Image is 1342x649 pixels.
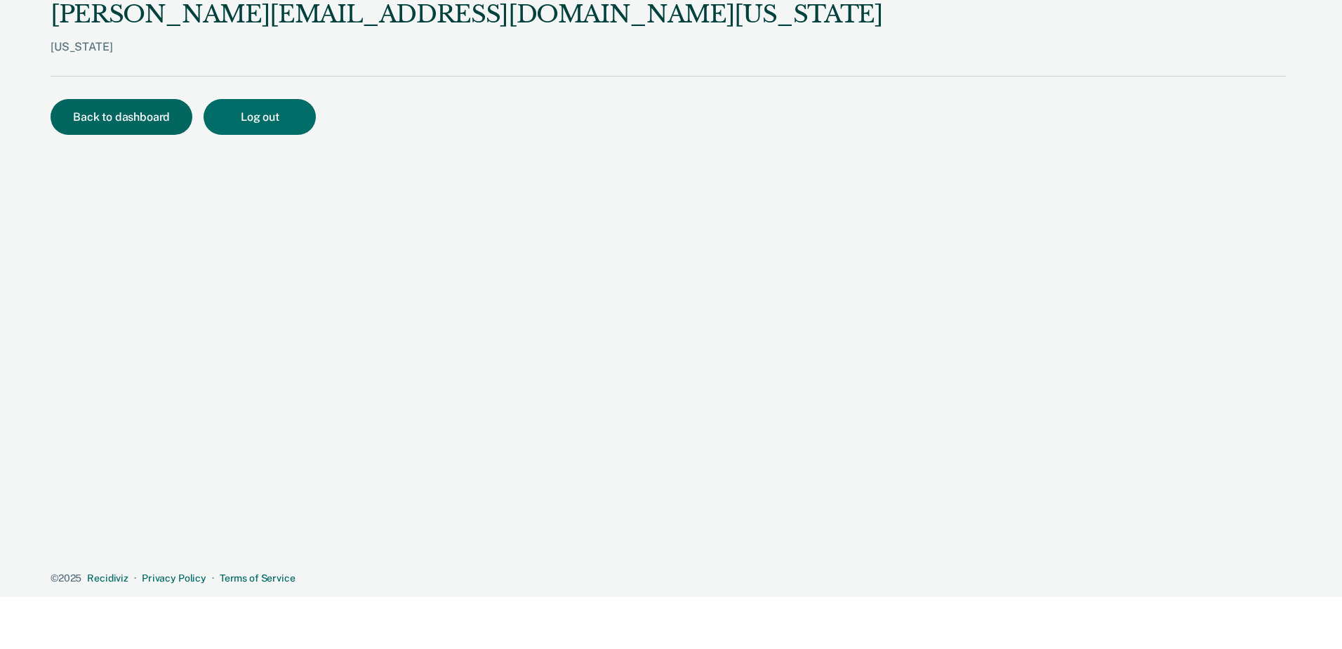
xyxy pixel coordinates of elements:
[51,99,192,135] button: Back to dashboard
[142,572,206,584] a: Privacy Policy
[51,572,1286,584] div: · ·
[87,572,128,584] a: Recidiviz
[220,572,295,584] a: Terms of Service
[204,99,316,135] button: Log out
[51,572,81,584] span: © 2025
[51,112,204,123] a: Back to dashboard
[51,40,883,76] div: [US_STATE]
